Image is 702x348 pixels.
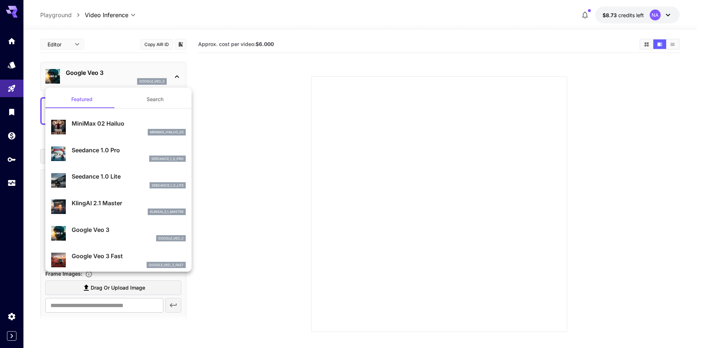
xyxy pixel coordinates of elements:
p: klingai_2_1_master [150,209,184,214]
div: KlingAI 2.1 Masterklingai_2_1_master [51,196,186,218]
button: Featured [45,91,118,108]
button: Search [118,91,192,108]
p: MiniMax 02 Hailuo [72,119,186,128]
div: Seedance 1.0 Liteseedance_1_0_lite [51,169,186,191]
div: MiniMax 02 Hailuominimax_hailuo_02 [51,116,186,138]
div: Google Veo 3 Fastgoogle_veo_3_fast [51,249,186,271]
p: seedance_1_0_pro [151,156,184,161]
p: seedance_1_0_lite [152,183,184,188]
p: minimax_hailuo_02 [150,130,184,135]
p: Google Veo 3 Fast [72,252,186,260]
div: Seedance 1.0 Proseedance_1_0_pro [51,143,186,165]
p: Google Veo 3 [72,225,186,234]
p: Seedance 1.0 Pro [72,146,186,154]
div: Google Veo 3google_veo_3 [51,222,186,245]
p: Seedance 1.0 Lite [72,172,186,181]
p: KlingAI 2.1 Master [72,199,186,207]
p: google_veo_3 [158,236,184,241]
p: google_veo_3_fast [149,263,184,268]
